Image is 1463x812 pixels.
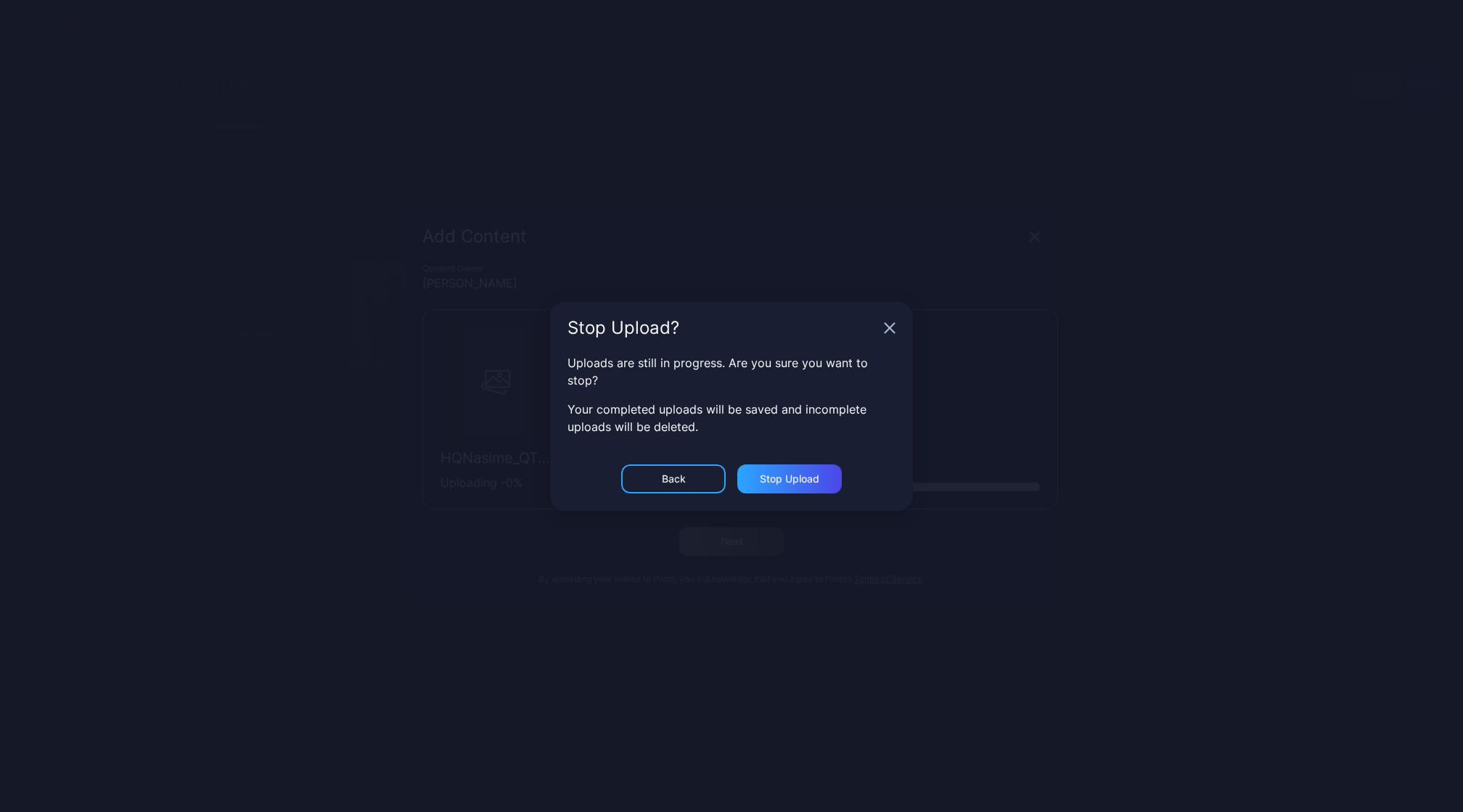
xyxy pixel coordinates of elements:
button: Stop Upload [737,464,842,493]
div: Back [662,473,686,485]
button: Back [621,464,726,493]
div: Stop Upload [760,473,819,485]
p: Uploads are still in progress. Are you sure you want to stop? [567,354,896,389]
div: Stop Upload? [567,319,878,337]
p: Your completed uploads will be saved and incomplete uploads will be deleted. [567,401,896,435]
